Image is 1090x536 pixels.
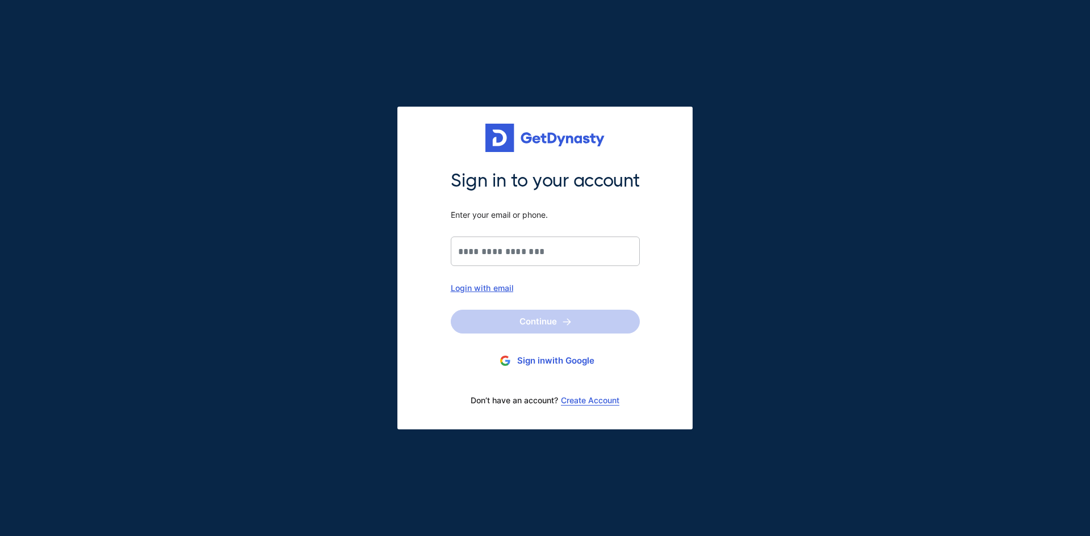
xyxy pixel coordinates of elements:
[451,389,640,412] div: Don’t have an account?
[451,351,640,372] button: Sign inwith Google
[451,169,640,193] span: Sign in to your account
[451,210,640,220] span: Enter your email or phone.
[485,124,605,152] img: Get started for free with Dynasty Trust Company
[451,283,640,293] div: Login with email
[561,396,619,405] a: Create Account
